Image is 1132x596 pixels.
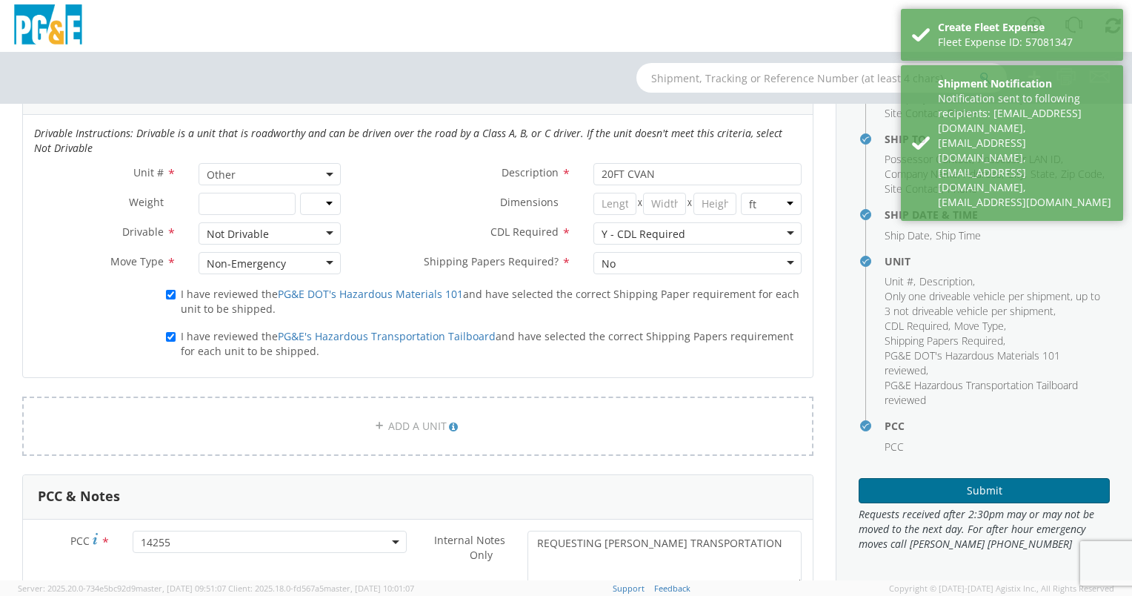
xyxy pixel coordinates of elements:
[885,334,1003,348] span: Shipping Papers Required
[885,440,904,454] span: PCC
[885,182,942,196] span: Site Contact
[686,193,693,215] span: X
[500,195,559,209] span: Dimensions
[70,534,90,548] span: PCC
[885,319,950,334] li: ,
[954,319,1004,333] span: Move Type
[954,319,1006,334] li: ,
[207,256,286,271] div: Non-Emergency
[885,348,1106,378] li: ,
[693,193,736,215] input: Height
[885,420,1110,431] h4: PCC
[885,228,930,242] span: Ship Date
[885,106,942,120] span: Site Contact
[859,478,1110,503] button: Submit
[18,583,226,594] span: Server: 2025.20.0-734e5bc92d9
[885,152,972,166] span: Possessor Contact
[207,227,269,242] div: Not Drivable
[181,287,799,316] span: I have reviewed the and have selected the correct Shipping Paper requirement for each unit to be ...
[859,507,1110,552] span: Requests received after 2:30pm may or may not be moved to the next day. For after hour emergency ...
[593,193,636,215] input: Length
[889,583,1114,595] span: Copyright © [DATE]-[DATE] Agistix Inc., All Rights Reserved
[207,168,333,182] span: Other
[424,254,559,268] span: Shipping Papers Required?
[181,329,793,358] span: I have reviewed the and have selected the correct Shipping Papers requirement for each unit to be...
[885,274,916,289] li: ,
[141,535,399,549] span: 14255
[885,167,960,182] li: ,
[199,163,341,185] span: Other
[613,583,645,594] a: Support
[110,254,164,268] span: Move Type
[166,332,176,342] input: I have reviewed thePG&E's Hazardous Transportation Tailboardand have selected the correct Shippin...
[938,20,1112,35] div: Create Fleet Expense
[122,225,164,239] span: Drivable
[885,209,1110,220] h4: Ship Date & Time
[885,106,944,121] li: ,
[278,329,496,343] a: PG&E's Hazardous Transportation Tailboard
[34,126,782,155] i: Drivable Instructions: Drivable is a unit that is roadworthy and can be driven over the road by a...
[885,274,913,288] span: Unit #
[22,397,813,456] a: ADD A UNIT
[11,4,85,48] img: pge-logo-06675f144f4cfa6a6814.png
[938,76,1112,91] div: Shipment Notification
[885,319,948,333] span: CDL Required
[136,583,226,594] span: master, [DATE] 09:51:07
[129,195,164,209] span: Weight
[654,583,690,594] a: Feedback
[885,167,958,181] span: Company Name
[885,348,1060,377] span: PG&E DOT's Hazardous Materials 101 reviewed
[885,289,1100,318] span: Only one driveable vehicle per shipment, up to 3 not driveable vehicle per shipment
[502,165,559,179] span: Description
[885,91,958,105] span: Company Name
[919,274,973,288] span: Description
[936,228,981,242] span: Ship Time
[278,287,463,301] a: PG&E DOT's Hazardous Materials 101
[636,63,1007,93] input: Shipment, Tracking or Reference Number (at least 4 chars)
[885,182,944,196] li: ,
[324,583,414,594] span: master, [DATE] 10:01:07
[133,531,407,553] span: 14255
[938,35,1112,50] div: Fleet Expense ID: 57081347
[885,289,1106,319] li: ,
[938,91,1112,210] div: Notification sent to following recipients: [EMAIL_ADDRESS][DOMAIN_NAME],[EMAIL_ADDRESS][DOMAIN_NA...
[133,165,164,179] span: Unit #
[166,290,176,299] input: I have reviewed thePG&E DOT's Hazardous Materials 101and have selected the correct Shipping Paper...
[602,256,616,271] div: No
[919,274,975,289] li: ,
[228,583,414,594] span: Client: 2025.18.0-fd567a5
[643,193,686,215] input: Width
[885,378,1078,407] span: PG&E Hazardous Transportation Tailboard reviewed
[38,489,120,504] h3: PCC & Notes
[602,227,685,242] div: Y - CDL Required
[885,133,1110,145] h4: Ship To
[885,152,974,167] li: ,
[885,334,1005,348] li: ,
[490,225,559,239] span: CDL Required
[885,256,1110,267] h4: Unit
[434,533,505,562] span: Internal Notes Only
[636,193,644,215] span: X
[885,228,932,243] li: ,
